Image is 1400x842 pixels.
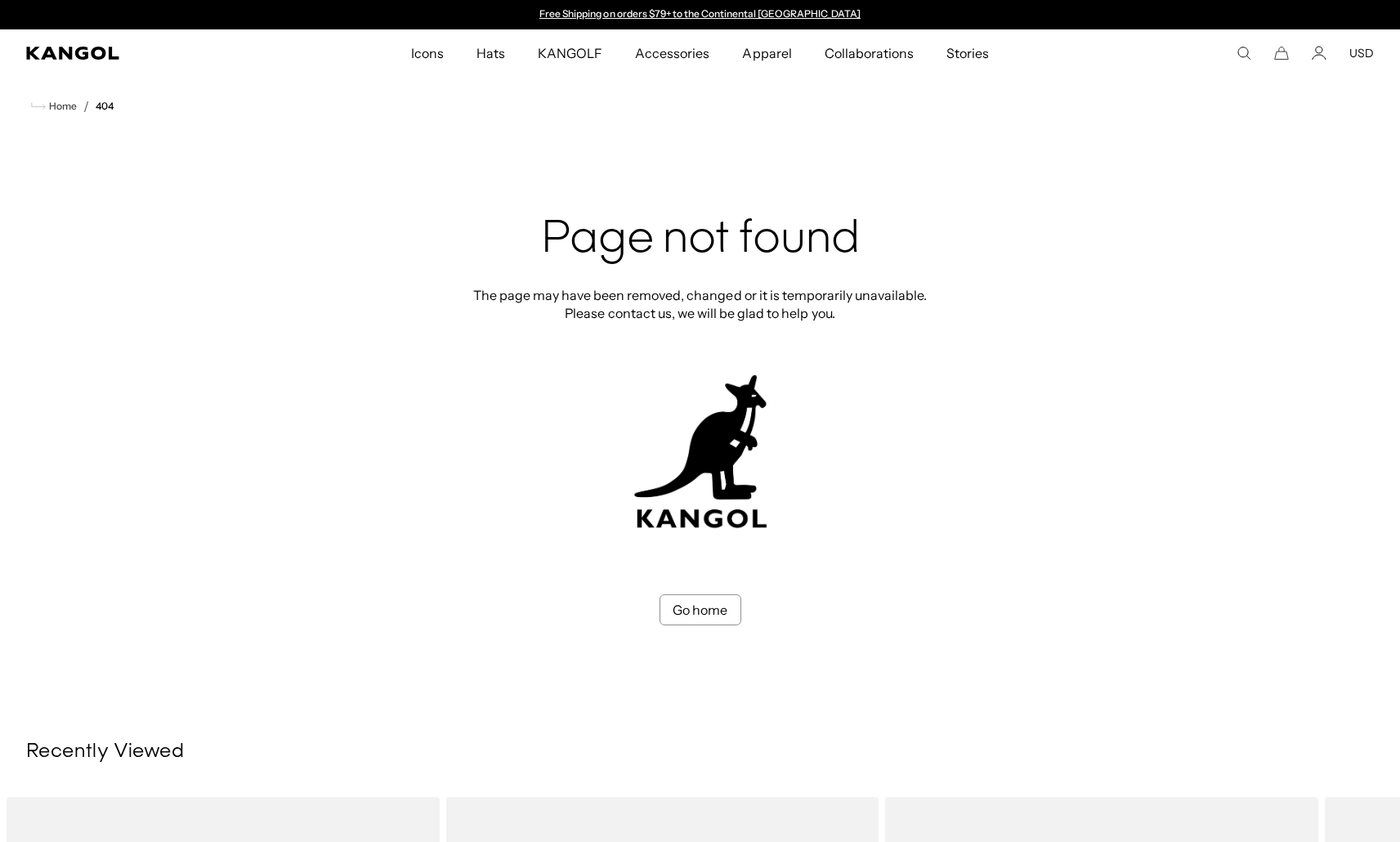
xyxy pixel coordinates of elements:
[468,214,933,266] h2: Page not found
[521,29,619,77] a: KANGOLF
[77,96,89,116] li: /
[660,594,741,625] a: Go home
[96,101,114,112] a: 404
[26,47,271,60] a: Kangol
[468,286,933,322] p: The page may have been removed, changed or it is temporarily unavailable. Please contact us, we w...
[1274,46,1289,60] button: Cart
[532,8,869,21] div: Announcement
[476,29,505,77] span: Hats
[395,29,460,77] a: Icons
[46,101,77,112] span: Home
[31,99,77,114] a: Home
[808,29,930,77] a: Collaborations
[532,8,869,21] div: 1 of 2
[460,29,521,77] a: Hats
[538,29,602,77] span: KANGOLF
[619,29,726,77] a: Accessories
[1312,46,1326,60] a: Account
[726,29,807,77] a: Apparel
[946,29,989,77] span: Stories
[631,374,770,529] img: kangol-404-logo.jpg
[411,29,444,77] span: Icons
[930,29,1005,77] a: Stories
[1349,46,1374,60] button: USD
[635,29,709,77] span: Accessories
[532,8,869,21] slideshow-component: Announcement bar
[539,7,861,20] a: Free Shipping on orders $79+ to the Continental [GEOGRAPHIC_DATA]
[1237,46,1251,60] summary: Search here
[742,29,791,77] span: Apparel
[825,29,914,77] span: Collaborations
[26,740,1374,764] h3: Recently Viewed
